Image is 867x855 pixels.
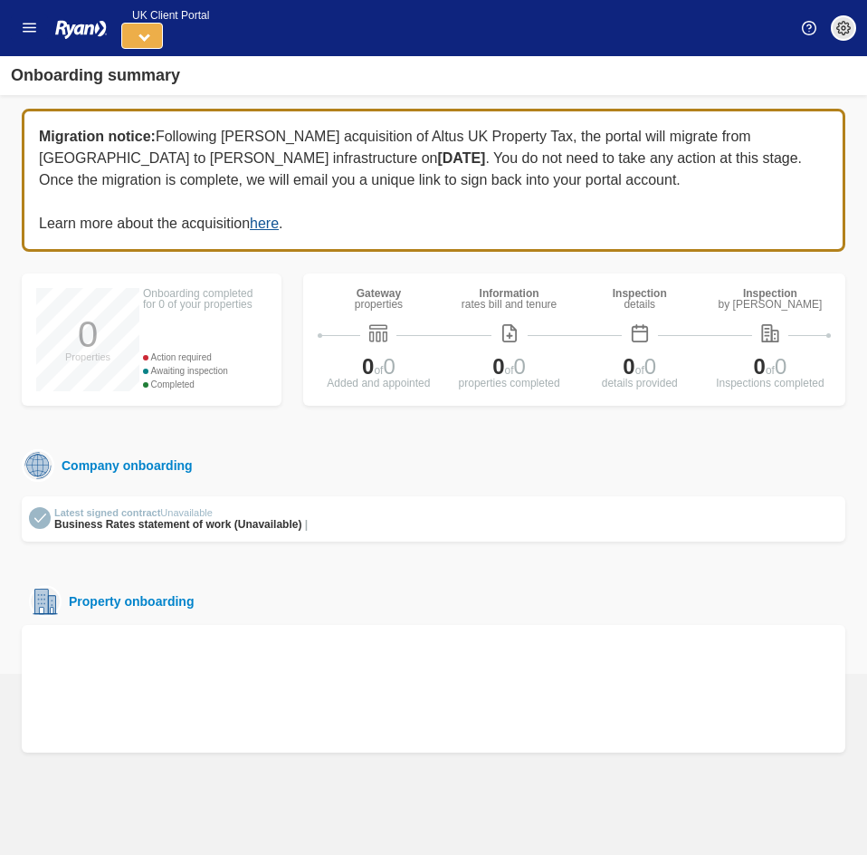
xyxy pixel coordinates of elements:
[121,9,209,22] span: UK Client Portal
[362,354,374,379] span: 0
[719,288,823,299] div: Inspection
[579,356,700,378] div: of
[143,351,267,364] div: Action required
[160,507,212,518] span: Unavailable
[644,354,656,379] span: 0
[355,299,403,310] div: properties
[11,63,180,88] div: Onboarding summary
[623,354,634,379] span: 0
[250,216,279,231] a: here
[448,378,569,389] div: properties completed
[305,518,308,531] span: |
[437,150,485,166] b: [DATE]
[754,354,766,379] span: 0
[710,356,831,378] div: of
[462,288,557,299] div: Information
[62,594,194,609] div: Property onboarding
[54,456,193,476] div: Company onboarding
[54,507,308,519] div: Latest signed contract
[802,21,816,35] img: Help
[710,378,831,389] div: Inspections completed
[39,129,156,144] b: Migration notice:
[514,354,526,379] span: 0
[383,354,395,379] span: 0
[143,364,267,378] div: Awaiting inspection
[22,109,845,252] div: Following [PERSON_NAME] acquisition of Altus UK Property Tax, the portal will migrate from [GEOGR...
[318,378,439,389] div: Added and appointed
[492,354,504,379] span: 0
[448,356,569,378] div: of
[11,14,48,42] button: Show menu
[775,354,786,379] span: 0
[613,288,667,299] div: Inspection
[143,378,267,391] div: Completed
[318,356,439,378] div: of
[54,518,301,531] span: Business Rates statement of work (Unavailable)
[613,299,667,310] div: details
[836,21,851,35] img: settings
[579,378,700,389] div: details provided
[719,299,823,310] div: by [PERSON_NAME]
[143,288,267,310] div: Onboarding completed for 0 of your properties
[355,288,403,299] div: Gateway
[462,299,557,310] div: rates bill and tenure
